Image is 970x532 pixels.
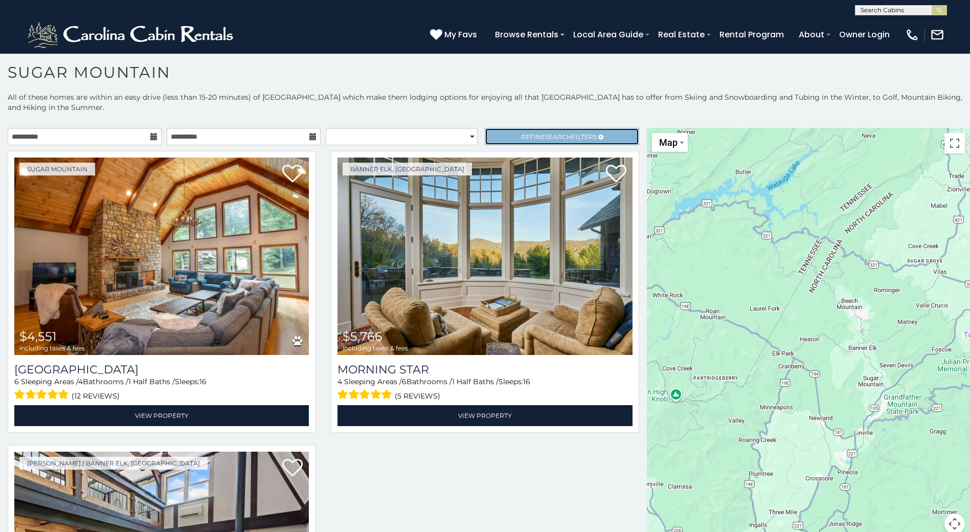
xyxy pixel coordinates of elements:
span: 16 [199,377,207,386]
img: White-1-2.png [26,19,238,50]
span: 16 [523,377,530,386]
span: including taxes & fees [343,345,408,351]
a: [GEOGRAPHIC_DATA] [14,363,309,376]
a: Browse Rentals [490,26,563,43]
a: Morning Star $5,766 including taxes & fees [337,158,632,355]
span: My Favs [444,28,477,41]
a: About [794,26,829,43]
span: $4,551 [19,329,57,344]
img: Sugar Mountain Lodge [14,158,309,355]
span: 6 [14,377,19,386]
span: 4 [337,377,342,386]
div: Sleeping Areas / Bathrooms / Sleeps: [337,376,632,403]
span: $5,766 [343,329,382,344]
button: Change map style [652,133,688,152]
a: My Favs [430,28,480,41]
a: Owner Login [834,26,895,43]
a: Morning Star [337,363,632,376]
a: Sugar Mountain Lodge $4,551 including taxes & fees [14,158,309,355]
a: Sugar Mountain [19,163,95,175]
a: View Property [337,405,632,426]
div: Sleeping Areas / Bathrooms / Sleeps: [14,376,309,403]
a: View Property [14,405,309,426]
span: including taxes & fees [19,345,85,351]
span: 1 Half Baths / [128,377,175,386]
a: Real Estate [653,26,710,43]
span: (5 reviews) [395,389,440,403]
button: Toggle fullscreen view [944,133,965,153]
a: Rental Program [714,26,789,43]
a: Local Area Guide [568,26,648,43]
a: Add to favorites [606,164,626,185]
span: Refine Filters [521,133,597,141]
span: 1 Half Baths / [452,377,499,386]
span: Search [545,133,572,141]
span: 6 [402,377,407,386]
img: phone-regular-white.png [905,28,919,42]
a: Add to favorites [282,164,303,185]
a: [PERSON_NAME] / Banner Elk, [GEOGRAPHIC_DATA] [19,457,208,470]
img: mail-regular-white.png [930,28,944,42]
a: RefineSearchFilters [485,128,639,145]
span: (12 reviews) [72,389,120,403]
span: 4 [78,377,83,386]
span: Map [659,137,678,148]
a: Banner Elk, [GEOGRAPHIC_DATA] [343,163,472,175]
h3: Sugar Mountain Lodge [14,363,309,376]
a: Add to favorites [282,458,303,479]
img: Morning Star [337,158,632,355]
